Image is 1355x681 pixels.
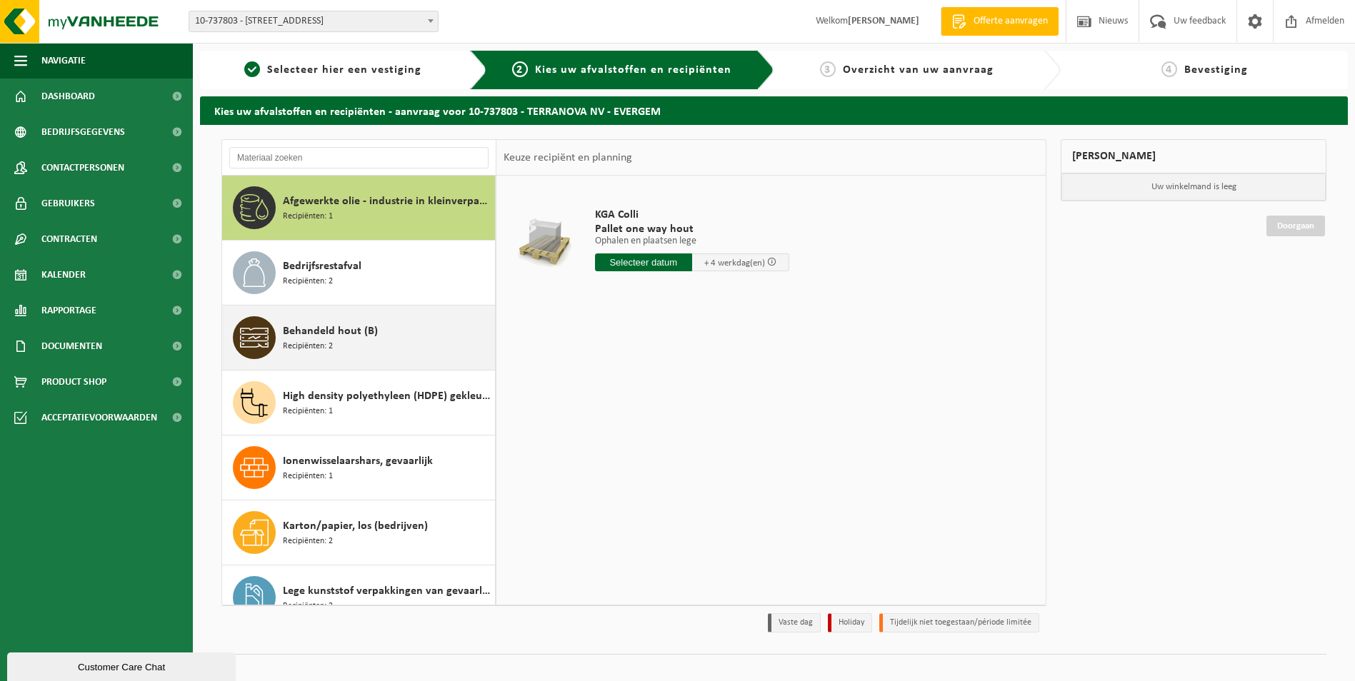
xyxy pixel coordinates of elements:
[7,650,239,681] iframe: chat widget
[41,221,97,257] span: Contracten
[41,79,95,114] span: Dashboard
[970,14,1051,29] span: Offerte aanvragen
[207,61,459,79] a: 1Selecteer hier een vestiging
[222,370,496,435] button: High density polyethyleen (HDPE) gekleurd Recipiënten: 1
[41,400,157,435] span: Acceptatievoorwaarden
[189,11,438,31] span: 10-737803 - TERRANOVA NV - 9940 EVERGEM, GIPSWEG 6
[595,253,692,271] input: Selecteer datum
[283,405,333,418] span: Recipiënten: 1
[222,306,496,370] button: Behandeld hout (B) Recipiënten: 2
[222,241,496,306] button: Bedrijfsrestafval Recipiënten: 2
[229,147,489,168] input: Materiaal zoeken
[283,582,491,600] span: Lege kunststof verpakkingen van gevaarlijke stoffen
[941,7,1059,36] a: Offerte aanvragen
[1061,139,1326,173] div: [PERSON_NAME]
[1161,61,1177,77] span: 4
[828,613,872,632] li: Holiday
[41,257,86,293] span: Kalender
[595,236,789,246] p: Ophalen en plaatsen lege
[41,364,106,400] span: Product Shop
[1184,64,1248,76] span: Bevestiging
[222,565,496,630] button: Lege kunststof verpakkingen van gevaarlijke stoffen Recipiënten: 2
[283,453,433,470] span: Ionenwisselaarshars, gevaarlijk
[879,613,1039,632] li: Tijdelijk niet toegestaan/période limitée
[283,535,333,548] span: Recipiënten: 2
[283,388,491,405] span: High density polyethyleen (HDPE) gekleurd
[41,328,102,364] span: Documenten
[820,61,836,77] span: 3
[189,11,439,32] span: 10-737803 - TERRANOVA NV - 9940 EVERGEM, GIPSWEG 6
[843,64,994,76] span: Overzicht van uw aanvraag
[283,193,491,210] span: Afgewerkte olie - industrie in kleinverpakking
[512,61,528,77] span: 2
[222,435,496,500] button: Ionenwisselaarshars, gevaarlijk Recipiënten: 1
[41,186,95,221] span: Gebruikers
[41,43,86,79] span: Navigatie
[244,61,260,77] span: 1
[41,114,125,150] span: Bedrijfsgegevens
[535,64,731,76] span: Kies uw afvalstoffen en recipiënten
[768,613,821,632] li: Vaste dag
[267,64,421,76] span: Selecteer hier een vestiging
[595,208,789,222] span: KGA Colli
[496,140,639,176] div: Keuze recipiënt en planning
[1266,216,1325,236] a: Doorgaan
[283,518,428,535] span: Karton/papier, los (bedrijven)
[283,323,378,340] span: Behandeld hout (B)
[200,96,1348,124] h2: Kies uw afvalstoffen en recipiënten - aanvraag voor 10-737803 - TERRANOVA NV - EVERGEM
[595,222,789,236] span: Pallet one way hout
[283,340,333,353] span: Recipiënten: 2
[283,600,333,613] span: Recipiënten: 2
[41,293,96,328] span: Rapportage
[283,258,361,275] span: Bedrijfsrestafval
[222,500,496,565] button: Karton/papier, los (bedrijven) Recipiënten: 2
[283,210,333,223] span: Recipiënten: 1
[41,150,124,186] span: Contactpersonen
[704,258,765,268] span: + 4 werkdag(en)
[1061,173,1326,201] p: Uw winkelmand is leeg
[222,176,496,241] button: Afgewerkte olie - industrie in kleinverpakking Recipiënten: 1
[283,275,333,288] span: Recipiënten: 2
[848,16,919,26] strong: [PERSON_NAME]
[283,470,333,483] span: Recipiënten: 1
